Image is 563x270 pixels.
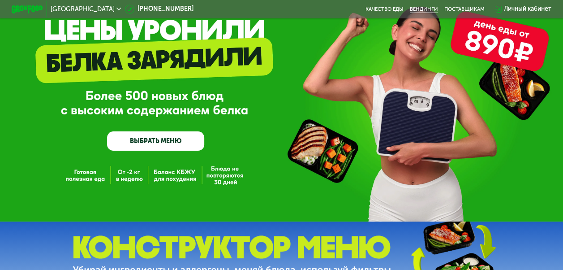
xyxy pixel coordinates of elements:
a: Вендинги [410,6,438,13]
span: [GEOGRAPHIC_DATA] [51,6,114,13]
a: ВЫБРАТЬ МЕНЮ [107,131,204,151]
div: поставщикам [444,6,485,13]
a: [PHONE_NUMBER] [125,4,193,14]
div: Личный кабинет [504,4,551,14]
a: Качество еды [365,6,404,13]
